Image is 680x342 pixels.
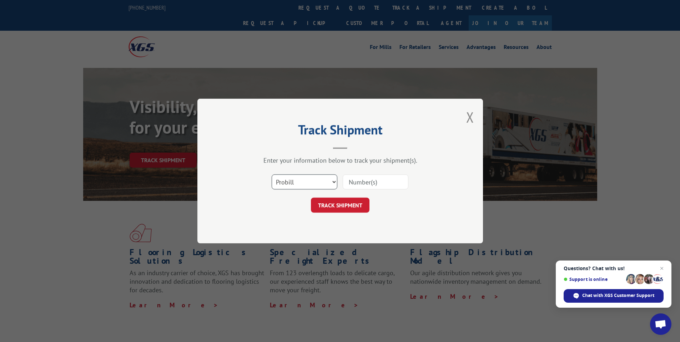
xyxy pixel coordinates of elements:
button: TRACK SHIPMENT [311,198,369,213]
div: Chat with XGS Customer Support [564,289,664,303]
div: Open chat [650,313,671,335]
span: Chat with XGS Customer Support [582,292,654,299]
button: Close modal [466,108,474,127]
div: Enter your information below to track your shipment(s). [233,156,447,164]
span: Close chat [658,264,666,273]
input: Number(s) [343,174,408,189]
span: Support is online [564,277,624,282]
span: Questions? Chat with us! [564,266,664,271]
h2: Track Shipment [233,125,447,138]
